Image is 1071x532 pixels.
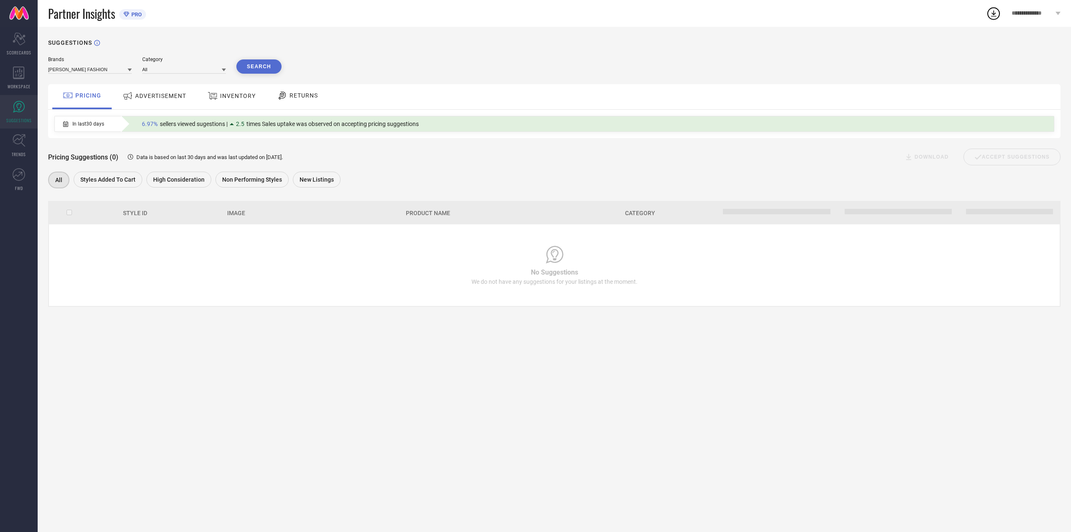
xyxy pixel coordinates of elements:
[625,210,655,216] span: Category
[75,92,101,99] span: PRICING
[135,93,186,99] span: ADVERTISEMENT
[136,154,283,160] span: Data is based on last 30 days and was last updated on [DATE] .
[153,176,205,183] span: High Consideration
[8,83,31,90] span: WORKSPACE
[227,210,245,216] span: Image
[963,149,1061,165] div: Accept Suggestions
[123,210,147,216] span: Style Id
[48,57,132,62] div: Brands
[15,185,23,191] span: FWD
[531,268,578,276] span: No Suggestions
[12,151,26,157] span: TRENDS
[48,153,118,161] span: Pricing Suggestions (0)
[986,6,1001,21] div: Open download list
[129,11,142,18] span: PRO
[142,121,158,127] span: 6.97%
[7,49,31,56] span: SCORECARDS
[142,57,226,62] div: Category
[48,39,92,46] h1: SUGGESTIONS
[72,121,104,127] span: In last 30 days
[300,176,334,183] span: New Listings
[160,121,228,127] span: sellers viewed sugestions |
[471,278,638,285] span: We do not have any suggestions for your listings at the moment.
[80,176,136,183] span: Styles Added To Cart
[48,5,115,22] span: Partner Insights
[6,117,32,123] span: SUGGESTIONS
[246,121,419,127] span: times Sales uptake was observed on accepting pricing suggestions
[290,92,318,99] span: RETURNS
[236,121,244,127] span: 2.5
[406,210,450,216] span: Product Name
[222,176,282,183] span: Non Performing Styles
[55,177,62,183] span: All
[220,93,256,99] span: INVENTORY
[236,59,282,74] button: Search
[138,118,423,129] div: Percentage of sellers who have viewed suggestions for the current Insight Type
